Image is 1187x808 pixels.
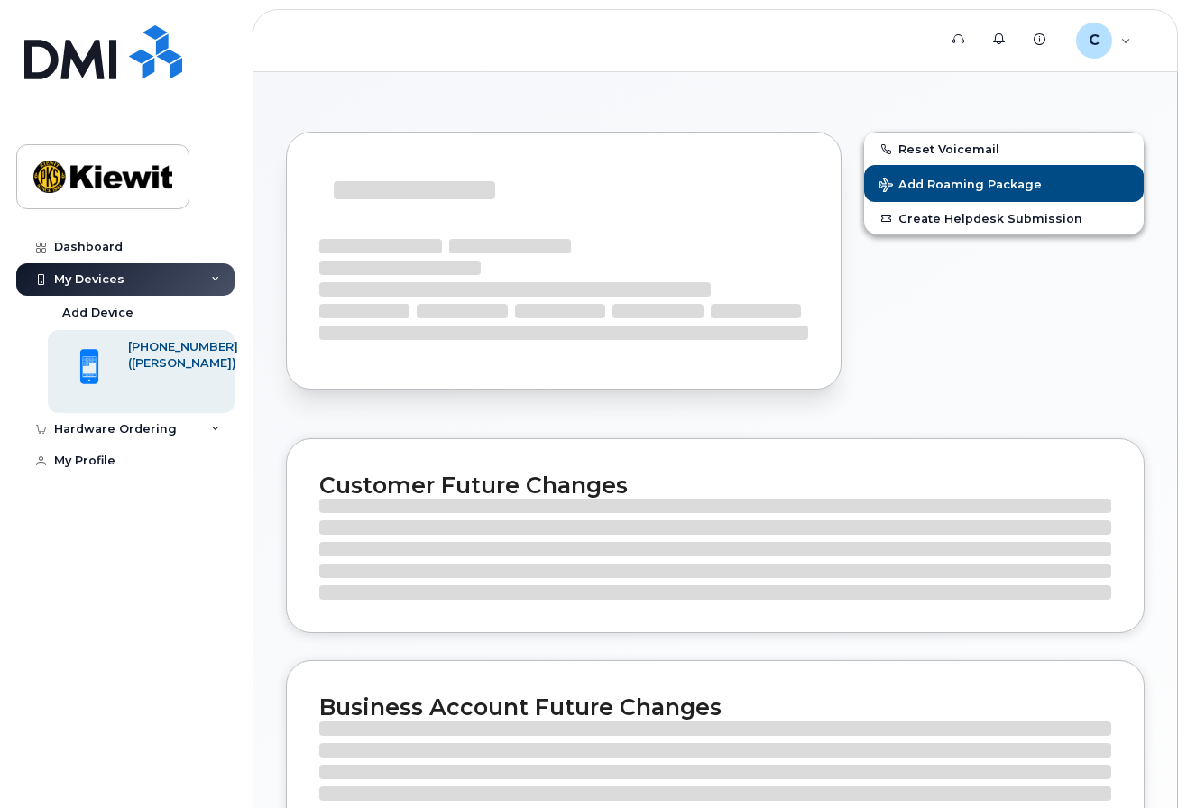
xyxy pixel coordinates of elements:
h2: Customer Future Changes [319,472,1111,499]
span: Add Roaming Package [879,178,1042,195]
h2: Business Account Future Changes [319,693,1111,721]
button: Reset Voicemail [864,133,1144,165]
a: Create Helpdesk Submission [864,202,1144,234]
button: Add Roaming Package [864,165,1144,202]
